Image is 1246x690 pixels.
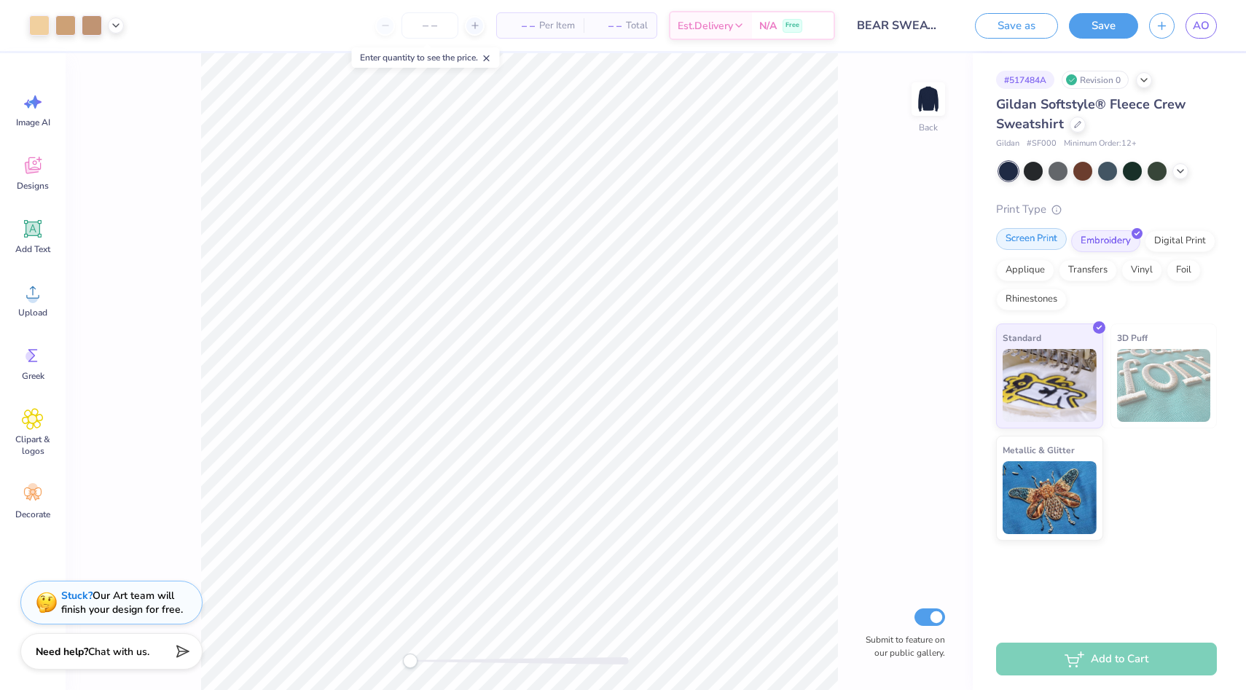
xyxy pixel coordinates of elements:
div: # 517484A [996,71,1054,89]
div: Applique [996,259,1054,281]
span: – – [592,18,622,34]
span: Minimum Order: 12 + [1064,138,1137,150]
span: # SF000 [1027,138,1057,150]
span: Standard [1003,330,1041,345]
img: Standard [1003,349,1097,422]
div: Back [919,121,938,134]
div: Rhinestones [996,289,1067,310]
span: – – [506,18,535,34]
input: – – [401,12,458,39]
span: Free [785,20,799,31]
button: Save as [975,13,1058,39]
div: Our Art team will finish your design for free. [61,589,183,616]
span: AO [1193,17,1210,34]
span: N/A [759,18,777,34]
span: Chat with us. [88,645,149,659]
img: Metallic & Glitter [1003,461,1097,534]
div: Transfers [1059,259,1117,281]
span: Total [626,18,648,34]
label: Submit to feature on our public gallery. [858,633,945,659]
span: 3D Puff [1117,330,1148,345]
span: Upload [18,307,47,318]
div: Revision 0 [1062,71,1129,89]
div: Screen Print [996,228,1067,250]
span: Clipart & logos [9,434,57,457]
div: Vinyl [1121,259,1162,281]
strong: Need help? [36,645,88,659]
div: Print Type [996,201,1217,218]
span: Per Item [539,18,575,34]
div: Embroidery [1071,230,1140,252]
span: Gildan [996,138,1019,150]
div: Enter quantity to see the price. [352,47,500,68]
div: Accessibility label [403,654,418,668]
div: Foil [1167,259,1201,281]
span: Decorate [15,509,50,520]
span: Designs [17,180,49,192]
button: Save [1069,13,1138,39]
span: Gildan Softstyle® Fleece Crew Sweatshirt [996,95,1186,133]
strong: Stuck? [61,589,93,603]
div: Digital Print [1145,230,1215,252]
span: Add Text [15,243,50,255]
input: Untitled Design [846,11,953,40]
span: Est. Delivery [678,18,733,34]
span: Metallic & Glitter [1003,442,1075,458]
span: Image AI [16,117,50,128]
a: AO [1186,13,1217,39]
span: Greek [22,370,44,382]
img: Back [914,85,943,114]
img: 3D Puff [1117,349,1211,422]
